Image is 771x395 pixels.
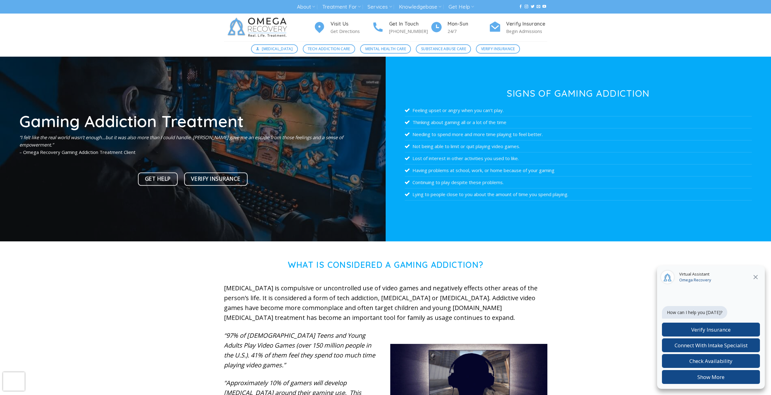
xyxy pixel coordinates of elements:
li: Not being able to limit or quit playing video games. [405,140,752,152]
h1: What is Considered a Gaming Addiction? [224,260,547,270]
li: Continuing to play despite these problems. [405,176,752,188]
p: [PHONE_NUMBER] [389,28,430,35]
h4: Verify Insurance [506,20,547,28]
a: Verify Insurance Begin Admissions [489,20,547,35]
a: Follow on Facebook [519,5,522,9]
p: Begin Admissions [506,28,547,35]
a: Get Help [138,172,178,186]
li: Feeling upset or angry when you can’t play. [405,104,752,116]
h4: Visit Us [331,20,372,28]
p: 24/7 [448,28,489,35]
li: Lying to people close to you about the amount of time you spend playing. [405,188,752,200]
a: Verify Insurance [184,172,248,186]
em: “97% of [DEMOGRAPHIC_DATA] Teens and Young Adults Play Video Games (over 150 million people in th... [224,331,375,369]
em: “I felt like the real world wasn’t enough…but it was also more than I could handle. [PERSON_NAME]... [19,134,343,148]
h3: Signs of Gaming Addiction [405,89,752,98]
p: [MEDICAL_DATA] is compulsive or uncontrolled use of video games and negatively effects other area... [224,283,547,323]
a: Follow on Twitter [531,5,534,9]
a: Verify Insurance [476,44,520,54]
span: Tech Addiction Care [308,46,350,52]
a: Substance Abuse Care [416,44,471,54]
a: [MEDICAL_DATA] [251,44,298,54]
a: Follow on YouTube [542,5,546,9]
span: Mental Health Care [365,46,406,52]
a: Get Help [448,1,474,13]
a: Send us an email [537,5,540,9]
h4: Get In Touch [389,20,430,28]
span: Get Help [145,175,171,183]
a: Services [367,1,392,13]
li: Thinking about gaming all or a lot of the time [405,116,752,128]
a: Mental Health Care [360,44,411,54]
a: Follow on Instagram [525,5,528,9]
p: – Omega Recovery Gaming Addiction Treatment Client [19,134,366,156]
a: Treatment For [322,1,361,13]
img: Omega Recovery [224,14,293,41]
h1: Gaming Addiction Treatment [19,113,366,129]
span: Verify Insurance [481,46,515,52]
a: Get In Touch [PHONE_NUMBER] [372,20,430,35]
span: Verify Insurance [191,175,240,183]
span: Substance Abuse Care [421,46,466,52]
a: About [297,1,315,13]
li: Needing to spend more and more time playing to feel better. [405,128,752,140]
a: Tech Addiction Care [303,44,355,54]
li: Having problems at school, work, or home because of your gaming [405,164,752,176]
li: Lost of interest in other activities you used to like. [405,152,752,164]
a: Knowledgebase [399,1,441,13]
h4: Mon-Sun [448,20,489,28]
p: Get Directions [331,28,372,35]
span: [MEDICAL_DATA] [262,46,293,52]
a: Visit Us Get Directions [313,20,372,35]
